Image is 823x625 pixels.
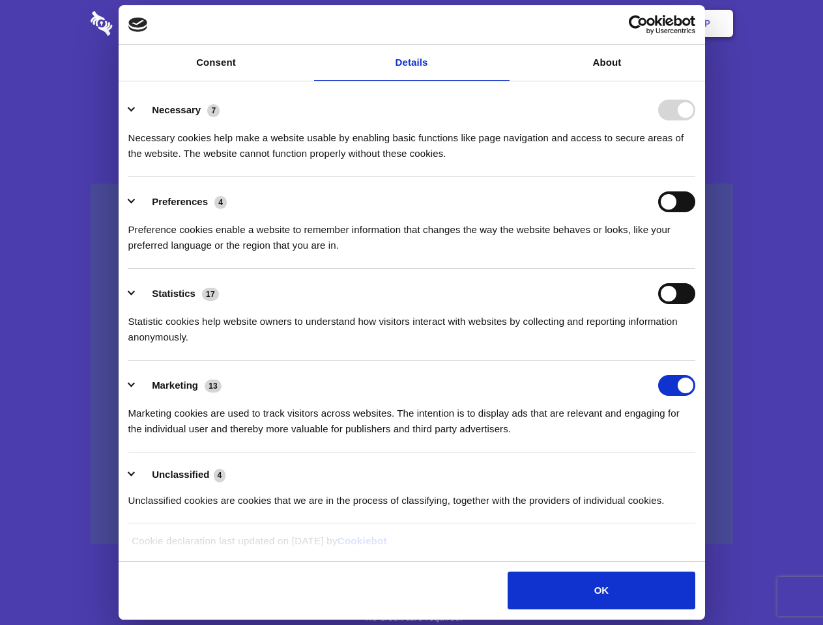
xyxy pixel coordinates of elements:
label: Preferences [152,196,208,207]
button: Preferences (4) [128,191,235,212]
img: logo-wordmark-white-trans-d4663122ce5f474addd5e946df7df03e33cb6a1c49d2221995e7729f52c070b2.svg [91,11,202,36]
div: Preference cookies enable a website to remember information that changes the way the website beha... [128,212,695,253]
label: Necessary [152,104,201,115]
label: Statistics [152,288,195,299]
div: Cookie declaration last updated on [DATE] by [122,533,701,559]
div: Necessary cookies help make a website usable by enabling basic functions like page navigation and... [128,120,695,161]
span: 17 [202,288,219,301]
a: Usercentrics Cookiebot - opens in a new window [581,15,695,35]
span: 4 [214,469,226,482]
h4: Auto-redaction of sensitive data, encrypted data sharing and self-destructing private chats. Shar... [91,118,733,161]
h1: Eliminate Slack Data Loss. [91,59,733,105]
a: Contact [528,3,588,44]
a: About [510,45,705,81]
a: Wistia video thumbnail [91,184,733,545]
div: Marketing cookies are used to track visitors across websites. The intention is to display ads tha... [128,396,695,437]
a: Pricing [383,3,439,44]
span: 4 [214,196,227,209]
button: Marketing (13) [128,375,230,396]
img: logo [128,18,148,32]
button: Necessary (7) [128,100,228,120]
label: Marketing [152,380,198,391]
span: 7 [207,104,220,117]
a: Consent [119,45,314,81]
div: Statistic cookies help website owners to understand how visitors interact with websites by collec... [128,304,695,345]
button: Statistics (17) [128,283,227,304]
span: 13 [205,380,222,393]
a: Details [314,45,510,81]
a: Cookiebot [338,535,387,546]
button: Unclassified (4) [128,467,234,483]
a: Login [591,3,648,44]
button: OK [508,572,695,609]
div: Unclassified cookies are cookies that we are in the process of classifying, together with the pro... [128,483,695,508]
